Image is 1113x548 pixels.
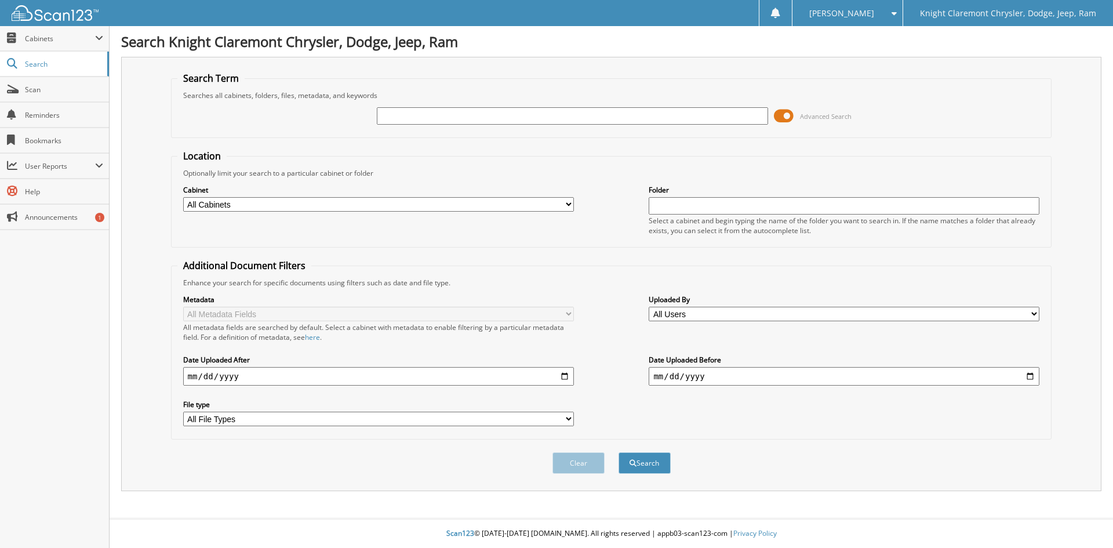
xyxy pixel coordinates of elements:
[733,528,777,538] a: Privacy Policy
[25,110,103,120] span: Reminders
[25,212,103,222] span: Announcements
[110,520,1113,548] div: © [DATE]-[DATE] [DOMAIN_NAME]. All rights reserved | appb03-scan123-com |
[177,259,311,272] legend: Additional Document Filters
[649,355,1039,365] label: Date Uploaded Before
[183,355,574,365] label: Date Uploaded After
[177,150,227,162] legend: Location
[920,10,1096,17] span: Knight Claremont Chrysler, Dodge, Jeep, Ram
[25,59,101,69] span: Search
[809,10,874,17] span: [PERSON_NAME]
[649,216,1039,235] div: Select a cabinet and begin typing the name of the folder you want to search in. If the name match...
[649,185,1039,195] label: Folder
[25,187,103,197] span: Help
[305,332,320,342] a: here
[121,32,1101,51] h1: Search Knight Claremont Chrysler, Dodge, Jeep, Ram
[177,72,245,85] legend: Search Term
[95,213,104,222] div: 1
[183,400,574,409] label: File type
[800,112,852,121] span: Advanced Search
[177,168,1046,178] div: Optionally limit your search to a particular cabinet or folder
[177,278,1046,288] div: Enhance your search for specific documents using filters such as date and file type.
[183,295,574,304] label: Metadata
[183,367,574,386] input: start
[25,34,95,43] span: Cabinets
[552,452,605,474] button: Clear
[446,528,474,538] span: Scan123
[649,295,1039,304] label: Uploaded By
[177,90,1046,100] div: Searches all cabinets, folders, files, metadata, and keywords
[25,85,103,95] span: Scan
[649,367,1039,386] input: end
[25,136,103,146] span: Bookmarks
[25,161,95,171] span: User Reports
[183,322,574,342] div: All metadata fields are searched by default. Select a cabinet with metadata to enable filtering b...
[12,5,99,21] img: scan123-logo-white.svg
[183,185,574,195] label: Cabinet
[619,452,671,474] button: Search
